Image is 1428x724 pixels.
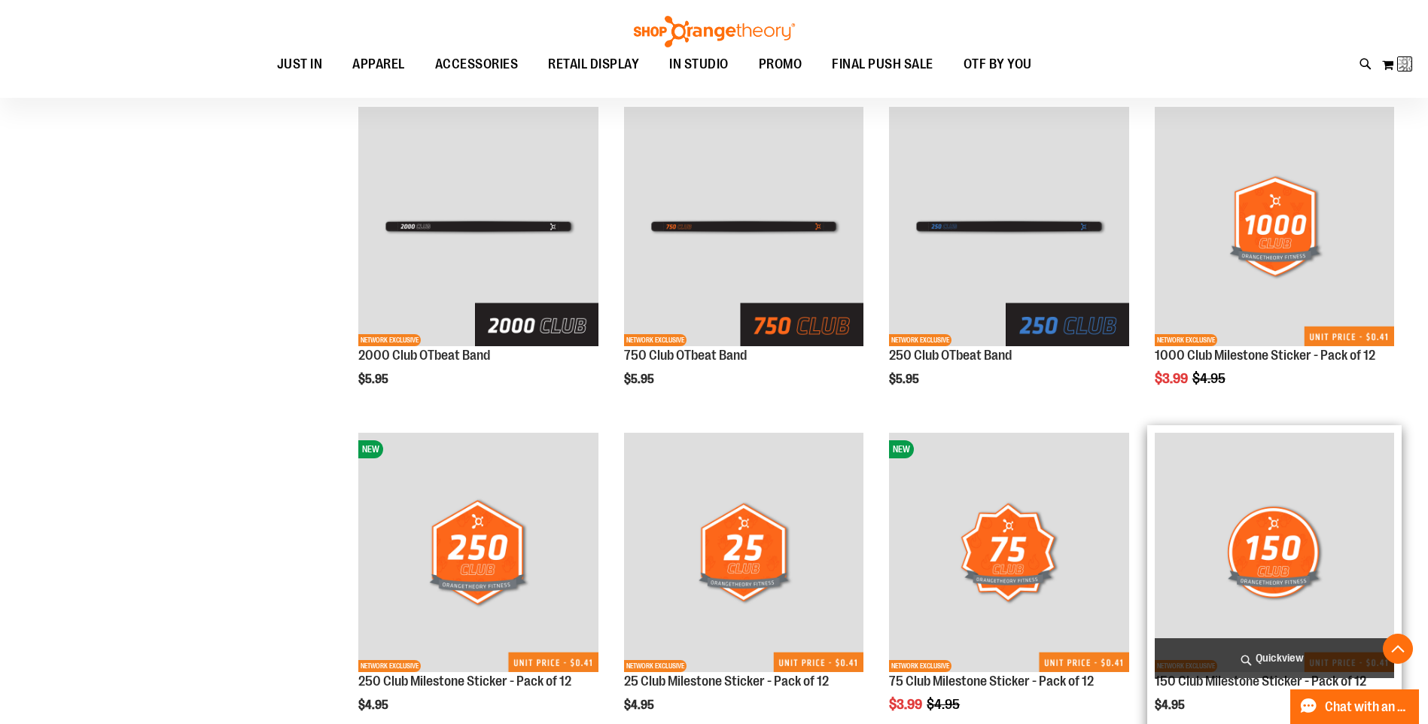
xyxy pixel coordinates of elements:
[889,433,1128,672] img: 75 Club Milestone Sticker - Pack of 12
[889,660,951,672] span: NETWORK EXCLUSIVE
[1155,371,1190,386] span: $3.99
[548,47,639,81] span: RETAIL DISPLAY
[1155,638,1394,678] a: Quickview
[624,698,656,712] span: $4.95
[654,47,744,82] a: IN STUDIO
[744,47,818,82] a: PROMO
[624,107,863,348] a: Main of 750 Club OTBeat BandNETWORK EXCLUSIVE
[624,107,863,346] img: Main of 750 Club OTBeat Band
[358,660,421,672] span: NETWORK EXCLUSIVE
[358,698,391,712] span: $4.95
[889,440,914,458] span: NEW
[533,47,654,81] a: RETAIL DISPLAY
[624,433,863,672] img: 25 Club Milestone Sticker - Pack of 12
[435,47,519,81] span: ACCESSORIES
[262,47,338,82] a: JUST IN
[1155,107,1394,348] a: 1000 Club Milestone Sticker - Pack of 12NETWORK EXCLUSIVE
[358,433,598,672] img: 250 Club Milestone Sticker - Pack of 12
[358,373,391,386] span: $5.95
[1383,634,1413,664] button: Back To Top
[358,348,490,363] a: 2000 Club OTbeat Band
[358,674,571,689] a: 250 Club Milestone Sticker - Pack of 12
[1325,700,1410,714] span: Chat with an Expert
[358,107,598,348] a: Main of 2000 Club OTBeat BandNETWORK EXCLUSIVE
[1155,433,1394,672] img: 150 Club Milestone Sticker - Pack of 12
[624,373,656,386] span: $5.95
[889,697,924,712] span: $3.99
[624,334,687,346] span: NETWORK EXCLUSIVE
[1155,698,1187,712] span: $4.95
[1147,99,1402,424] div: product
[1381,53,1413,77] button: Loading...
[1155,107,1394,346] img: 1000 Club Milestone Sticker - Pack of 12
[927,697,962,712] span: $4.95
[948,47,1047,82] a: OTF BY YOU
[881,99,1136,424] div: product
[351,99,605,424] div: product
[617,99,871,424] div: product
[817,47,948,82] a: FINAL PUSH SALE
[420,47,534,82] a: ACCESSORIES
[337,47,420,82] a: APPAREL
[1192,371,1228,386] span: $4.95
[889,674,1094,689] a: 75 Club Milestone Sticker - Pack of 12
[889,107,1128,348] a: Main of 250 Club OTBeat BandNETWORK EXCLUSIVE
[669,47,729,81] span: IN STUDIO
[624,674,829,689] a: 25 Club Milestone Sticker - Pack of 12
[889,373,921,386] span: $5.95
[352,47,405,81] span: APPAREL
[358,107,598,346] img: Main of 2000 Club OTBeat Band
[358,440,383,458] span: NEW
[889,334,951,346] span: NETWORK EXCLUSIVE
[889,348,1012,363] a: 250 Club OTbeat Band
[1155,334,1217,346] span: NETWORK EXCLUSIVE
[832,47,933,81] span: FINAL PUSH SALE
[1155,674,1366,689] a: 150 Club Milestone Sticker - Pack of 12
[624,660,687,672] span: NETWORK EXCLUSIVE
[889,433,1128,674] a: 75 Club Milestone Sticker - Pack of 12NEWNETWORK EXCLUSIVE
[1155,348,1375,363] a: 1000 Club Milestone Sticker - Pack of 12
[1290,689,1420,724] button: Chat with an Expert
[624,348,747,363] a: 750 Club OTbeat Band
[1398,55,1416,73] img: Loading...
[358,433,598,674] a: 250 Club Milestone Sticker - Pack of 12NEWNETWORK EXCLUSIVE
[889,107,1128,346] img: Main of 250 Club OTBeat Band
[358,334,421,346] span: NETWORK EXCLUSIVE
[759,47,802,81] span: PROMO
[1155,433,1394,674] a: 150 Club Milestone Sticker - Pack of 12NETWORK EXCLUSIVE
[277,47,323,81] span: JUST IN
[632,16,797,47] img: Shop Orangetheory
[624,433,863,674] a: 25 Club Milestone Sticker - Pack of 12NETWORK EXCLUSIVE
[964,47,1032,81] span: OTF BY YOU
